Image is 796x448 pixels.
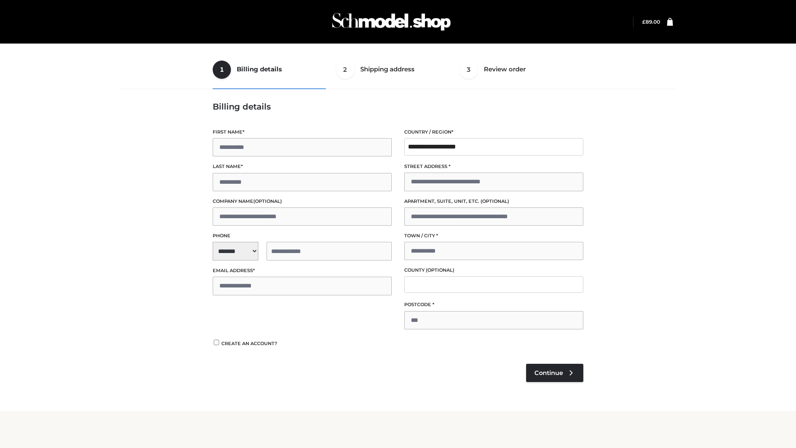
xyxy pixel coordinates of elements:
[329,5,454,38] img: Schmodel Admin 964
[642,19,660,25] bdi: 89.00
[213,102,583,112] h3: Billing details
[253,198,282,204] span: (optional)
[404,163,583,170] label: Street address
[526,364,583,382] a: Continue
[404,197,583,205] label: Apartment, suite, unit, etc.
[481,198,509,204] span: (optional)
[213,340,220,345] input: Create an account?
[642,19,646,25] span: £
[426,267,454,273] span: (optional)
[404,266,583,274] label: County
[534,369,563,377] span: Continue
[213,163,392,170] label: Last name
[213,232,392,240] label: Phone
[642,19,660,25] a: £89.00
[404,128,583,136] label: Country / Region
[221,341,277,346] span: Create an account?
[404,232,583,240] label: Town / City
[213,128,392,136] label: First name
[404,301,583,309] label: Postcode
[213,267,392,275] label: Email address
[213,197,392,205] label: Company name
